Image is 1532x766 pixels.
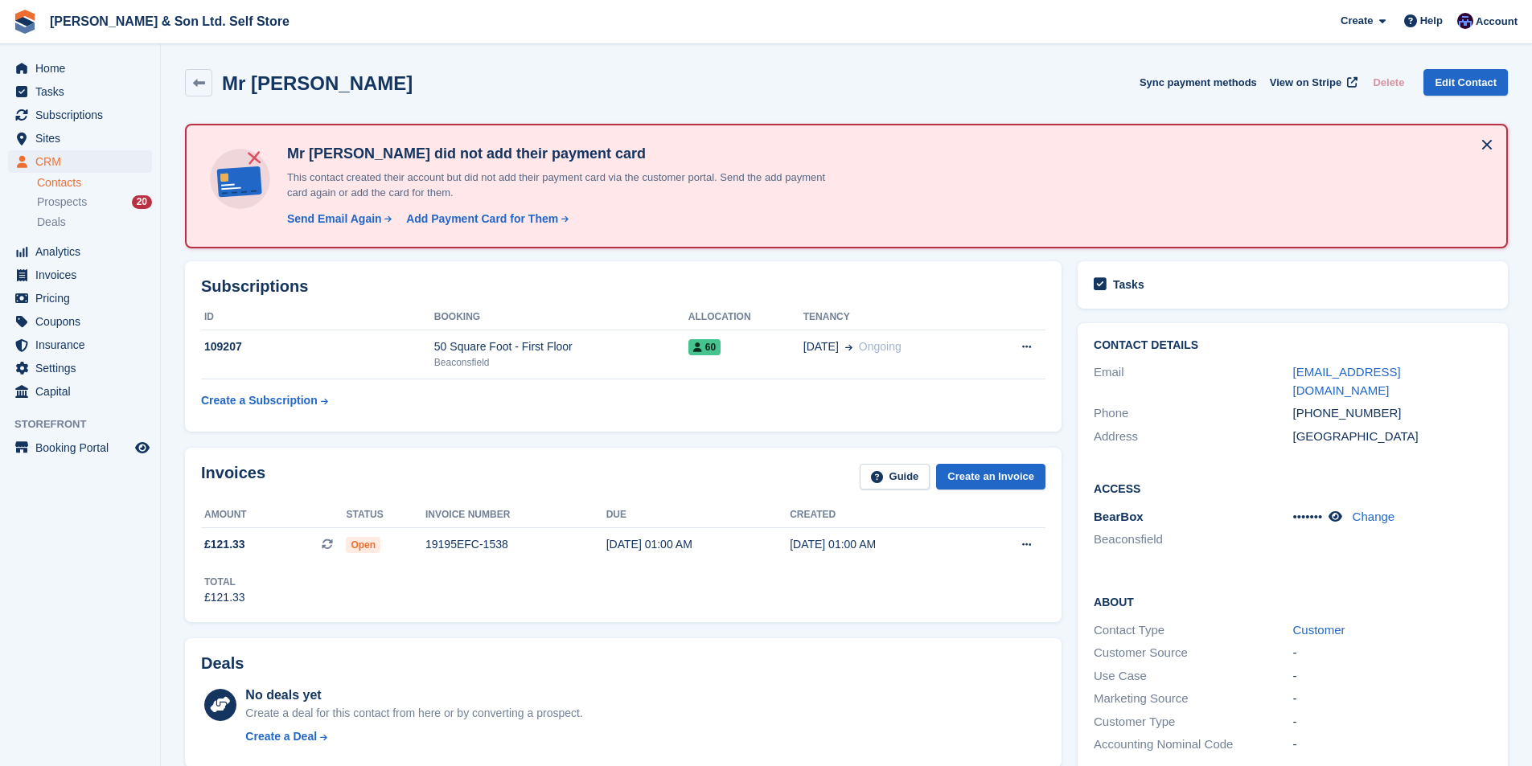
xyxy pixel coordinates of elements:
div: - [1293,735,1492,754]
div: 19195EFC-1538 [425,536,606,553]
div: Total [204,575,245,589]
span: Subscriptions [35,104,132,126]
a: menu [8,127,152,150]
a: Preview store [133,438,152,457]
th: Allocation [688,305,803,330]
div: Use Case [1094,667,1292,686]
th: Due [606,502,790,528]
div: Create a Subscription [201,392,318,409]
a: Contacts [37,175,152,190]
a: [EMAIL_ADDRESS][DOMAIN_NAME] [1293,365,1401,397]
span: View on Stripe [1270,75,1341,91]
div: Send Email Again [287,211,382,227]
div: - [1293,713,1492,731]
div: - [1293,690,1492,708]
button: Delete [1366,69,1411,96]
div: Contact Type [1094,621,1292,640]
span: Help [1420,13,1443,29]
a: Deals [37,214,152,231]
div: No deals yet [245,686,582,705]
th: Amount [201,502,346,528]
div: 109207 [201,338,434,355]
span: Account [1476,14,1518,30]
div: Customer Source [1094,644,1292,662]
div: £121.33 [204,589,245,606]
img: stora-icon-8386f47178a22dfd0bd8f6a31ec36ba5ce8667c1dd55bd0f319d3a0aa187defe.svg [13,10,37,34]
span: Pricing [35,287,132,309]
a: Create a Deal [245,728,582,745]
div: Marketing Source [1094,690,1292,708]
a: Prospects 20 [37,194,152,211]
a: Add Payment Card for Them [400,211,570,227]
h2: Invoices [201,464,265,490]
div: [PHONE_NUMBER] [1293,404,1492,423]
div: 50 Square Foot - First Floor [434,338,688,355]
div: Customer Type [1094,713,1292,731]
h2: Contact Details [1094,339,1492,352]
span: Booking Portal [35,436,132,459]
div: 20 [132,195,152,209]
a: menu [8,57,152,80]
div: Create a deal for this contact from here or by converting a prospect. [245,705,582,722]
a: Create an Invoice [936,464,1045,490]
div: - [1293,667,1492,686]
span: Create [1341,13,1373,29]
span: Home [35,57,132,80]
div: [DATE] 01:00 AM [790,536,973,553]
a: Create a Subscription [201,386,328,416]
span: Ongoing [859,340,902,353]
a: menu [8,334,152,356]
span: ••••••• [1293,510,1323,523]
span: Prospects [37,195,87,210]
span: Capital [35,380,132,403]
a: Guide [860,464,930,490]
h4: Mr [PERSON_NAME] did not add their payment card [281,145,844,163]
span: Insurance [35,334,132,356]
span: Storefront [14,416,160,432]
span: Open [346,537,380,553]
th: Created [790,502,973,528]
h2: Mr [PERSON_NAME] [222,72,413,94]
th: Booking [434,305,688,330]
h2: Deals [201,654,244,673]
span: Coupons [35,310,132,333]
h2: About [1094,593,1492,609]
span: CRM [35,150,132,173]
span: Analytics [35,240,132,263]
a: menu [8,80,152,103]
a: Change [1353,510,1395,523]
span: Tasks [35,80,132,103]
img: no-card-linked-e7822e413c904bf8b177c4d89f31251c4716f9871600ec3ca5bfc59e148c83f4.svg [206,145,274,213]
span: Invoices [35,264,132,286]
div: Accounting Nominal Code [1094,735,1292,754]
a: menu [8,310,152,333]
div: Beaconsfield [434,355,688,370]
th: ID [201,305,434,330]
a: menu [8,380,152,403]
span: BearBox [1094,510,1144,523]
img: Josey Kitching [1457,13,1473,29]
div: Email [1094,363,1292,399]
div: Create a Deal [245,728,317,745]
a: menu [8,436,152,459]
a: Edit Contact [1423,69,1508,96]
a: View on Stripe [1263,69,1361,96]
span: Deals [37,215,66,230]
li: Beaconsfield [1094,530,1292,549]
div: Phone [1094,404,1292,423]
span: [DATE] [803,338,839,355]
h2: Access [1094,480,1492,496]
p: This contact created their account but did not add their payment card via the customer portal. Se... [281,170,844,201]
a: [PERSON_NAME] & Son Ltd. Self Store [43,8,296,35]
a: Customer [1293,623,1345,637]
span: Sites [35,127,132,150]
a: menu [8,287,152,309]
div: Address [1094,428,1292,446]
span: 60 [688,339,721,355]
div: Add Payment Card for Them [406,211,558,227]
th: Invoice number [425,502,606,528]
a: menu [8,150,152,173]
th: Tenancy [803,305,984,330]
h2: Subscriptions [201,277,1045,296]
span: Settings [35,357,132,379]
